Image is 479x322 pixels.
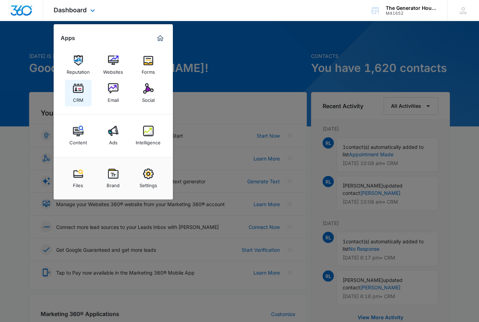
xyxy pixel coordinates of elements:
[135,80,162,106] a: Social
[67,66,90,75] div: Reputation
[73,94,83,103] div: CRM
[135,165,162,192] a: Settings
[69,136,87,145] div: Content
[54,6,87,14] span: Dashboard
[73,179,83,188] div: Files
[155,33,166,44] a: Marketing 360® Dashboard
[108,94,119,103] div: Email
[65,122,92,149] a: Content
[135,52,162,78] a: Forms
[136,136,161,145] div: Intelligence
[100,52,127,78] a: Websites
[61,35,75,41] h2: Apps
[142,66,155,75] div: Forms
[142,94,155,103] div: Social
[386,5,437,11] div: account name
[135,122,162,149] a: Intelligence
[140,179,157,188] div: Settings
[65,165,92,192] a: Files
[100,165,127,192] a: Brand
[65,52,92,78] a: Reputation
[100,80,127,106] a: Email
[100,122,127,149] a: Ads
[103,66,123,75] div: Websites
[386,11,437,16] div: account id
[109,136,117,145] div: Ads
[65,80,92,106] a: CRM
[107,179,120,188] div: Brand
